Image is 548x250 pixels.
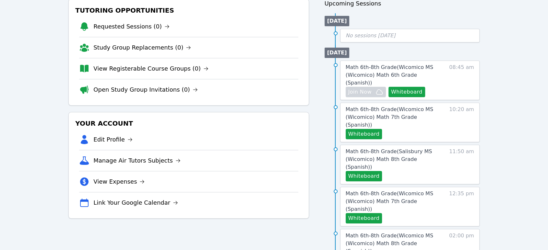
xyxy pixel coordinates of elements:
[346,106,442,129] a: Math 6th-8th Grade(Wicomico MS (Wicomico) Math 7th Grade (Spanish))
[449,106,474,139] span: 10:20 am
[346,64,433,86] span: Math 6th-8th Grade ( Wicomico MS (Wicomico) Math 6th Grade (Spanish) )
[325,16,350,26] li: [DATE]
[346,190,442,213] a: Math 6th-8th Grade(Wicomico MS (Wicomico) Math 7th Grade (Spanish))
[346,148,442,171] a: Math 6th-8th Grade(Salisbury MS (Wicomico) Math 8th Grade (Spanish))
[449,63,474,97] span: 08:45 am
[93,43,191,52] a: Study Group Replacements (0)
[346,148,432,170] span: Math 6th-8th Grade ( Salisbury MS (Wicomico) Math 8th Grade (Spanish) )
[93,198,178,207] a: Link Your Google Calendar
[93,64,208,73] a: View Registerable Course Groups (0)
[93,22,170,31] a: Requested Sessions (0)
[348,88,372,96] span: Join Now
[325,48,350,58] li: [DATE]
[449,148,474,181] span: 11:50 am
[93,177,145,186] a: View Expenses
[346,32,396,39] span: No sessions [DATE]
[74,118,303,129] h3: Your Account
[346,106,433,128] span: Math 6th-8th Grade ( Wicomico MS (Wicomico) Math 7th Grade (Spanish) )
[346,171,382,181] button: Whiteboard
[346,87,386,97] button: Join Now
[346,213,382,223] button: Whiteboard
[346,63,442,87] a: Math 6th-8th Grade(Wicomico MS (Wicomico) Math 6th Grade (Spanish))
[346,190,433,212] span: Math 6th-8th Grade ( Wicomico MS (Wicomico) Math 7th Grade (Spanish) )
[93,135,133,144] a: Edit Profile
[388,87,425,97] button: Whiteboard
[449,190,474,223] span: 12:35 pm
[74,5,303,16] h3: Tutoring Opportunities
[346,129,382,139] button: Whiteboard
[93,156,181,165] a: Manage Air Tutors Subjects
[93,85,198,94] a: Open Study Group Invitations (0)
